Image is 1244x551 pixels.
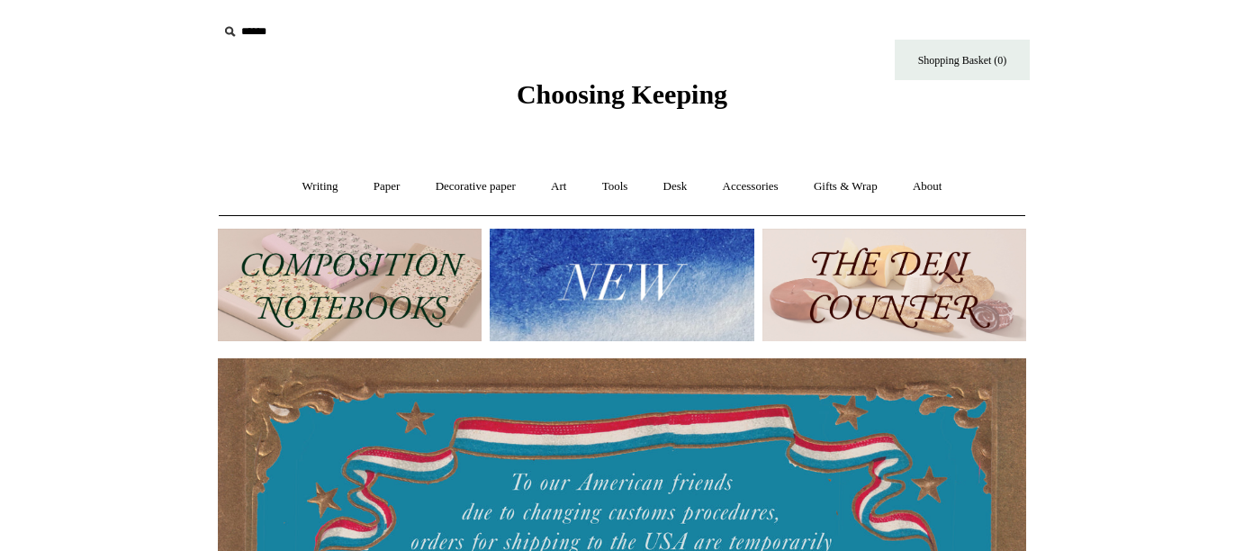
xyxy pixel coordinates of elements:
[490,229,753,341] img: New.jpg__PID:f73bdf93-380a-4a35-bcfe-7823039498e1
[586,163,645,211] a: Tools
[707,163,795,211] a: Accessories
[218,229,482,341] img: 202302 Composition ledgers.jpg__PID:69722ee6-fa44-49dd-a067-31375e5d54ec
[762,229,1026,341] img: The Deli Counter
[517,79,727,109] span: Choosing Keeping
[798,163,894,211] a: Gifts & Wrap
[517,94,727,106] a: Choosing Keeping
[535,163,582,211] a: Art
[419,163,532,211] a: Decorative paper
[357,163,417,211] a: Paper
[897,163,959,211] a: About
[895,40,1030,80] a: Shopping Basket (0)
[647,163,704,211] a: Desk
[286,163,355,211] a: Writing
